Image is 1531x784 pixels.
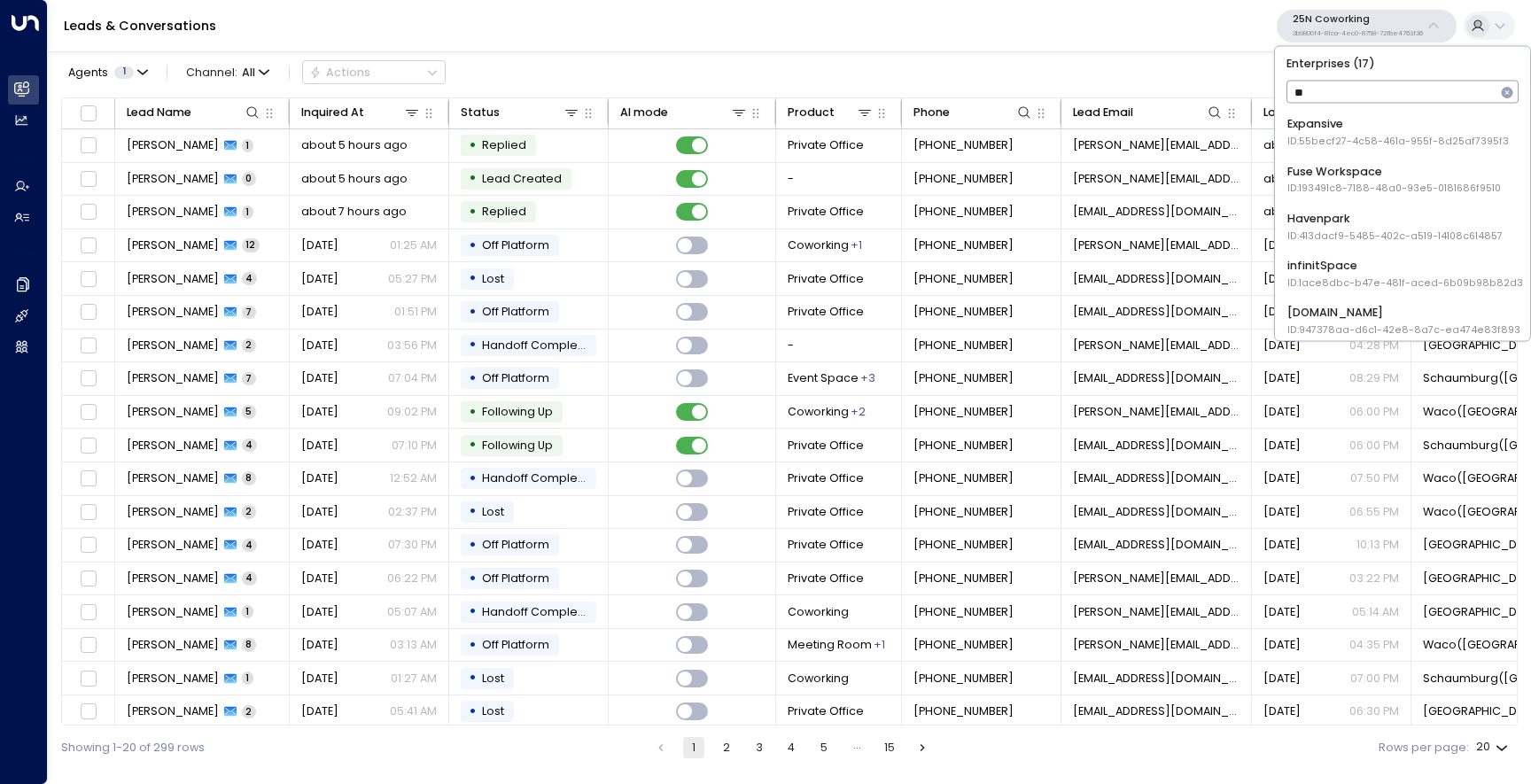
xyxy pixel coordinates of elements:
[127,370,219,386] span: Andrew Bredfield
[913,604,1014,620] span: +13024042726
[469,431,477,459] div: •
[387,571,437,586] p: 06:22 PM
[242,539,257,552] span: 4
[180,61,276,83] span: Channel:
[127,504,219,520] span: Lance Turner
[1350,470,1399,486] p: 07:50 PM
[469,198,477,226] div: •
[390,237,437,253] p: 01:25 AM
[242,338,256,352] span: 2
[461,103,500,122] div: Status
[78,669,98,689] span: Toggle select row
[1277,10,1457,43] button: 25N Coworking3b9800f4-81ca-4ec0-8758-72fbe4763f36
[387,404,437,420] p: 09:02 PM
[788,537,864,553] span: Private Office
[78,268,98,289] span: Toggle select row
[1263,637,1301,653] span: Sep 02, 2025
[68,67,108,79] span: Agents
[788,404,849,420] span: Coworking
[127,637,219,653] span: Karol Wright
[301,338,338,353] span: Yesterday
[1263,504,1301,520] span: Sep 04, 2025
[1423,637,1528,653] span: Waco(TX)
[913,370,1014,386] span: +16303476471
[913,537,1014,553] span: +19728386611
[482,604,597,619] span: Handoff Completed
[242,372,256,385] span: 7
[78,502,98,523] span: Toggle select row
[78,103,98,123] span: Toggle select all
[482,171,562,186] span: Lead Created
[394,304,437,320] p: 01:51 PM
[874,637,885,653] div: Private Office
[788,370,859,386] span: Event Space
[1423,438,1528,454] span: Schaumburg(IL)
[1073,504,1240,520] span: lsturnertrucking@gmail.com
[788,703,864,719] span: Private Office
[1349,703,1399,719] p: 06:30 PM
[1287,182,1501,196] span: ID: 193491c8-7188-48a0-93e5-0181686f9510
[788,604,849,620] span: Coworking
[61,740,205,757] div: Showing 1-20 of 299 rows
[78,535,98,555] span: Toggle select row
[851,404,866,420] div: Meeting Room,Private Office
[1423,504,1528,520] span: Waco(TX)
[482,338,597,353] span: Handoff Completed
[301,571,338,586] span: Aug 21, 2025
[64,17,216,35] a: Leads & Conversations
[78,435,98,455] span: Toggle select row
[1293,14,1423,25] p: 25N Coworking
[301,204,407,220] span: about 7 hours ago
[1423,404,1528,420] span: Waco(TX)
[1423,537,1528,553] span: Frisco(TX)
[1281,52,1524,74] p: Enterprises ( 17 )
[1073,604,1240,620] span: brian.morris@ematrixdb.com
[301,103,364,122] div: Inquired At
[1423,671,1528,687] span: Schaumburg(IL)
[788,438,864,454] span: Private Office
[469,165,477,192] div: •
[1073,370,1240,386] span: sledder16@outlook.com
[1263,671,1301,687] span: Aug 26, 2025
[788,103,835,122] div: Product
[242,705,256,718] span: 2
[912,737,933,758] button: Go to next page
[1073,304,1240,320] span: ed@elitefinancialedu.com
[1287,116,1509,149] div: Expansive
[301,404,338,420] span: Aug 28, 2025
[301,370,338,386] span: Sep 05, 2025
[913,671,1014,687] span: +13475011068
[1293,30,1423,37] p: 3b9800f4-81ca-4ec0-8758-72fbe4763f36
[301,271,338,287] span: Aug 12, 2025
[716,737,737,758] button: Go to page 2
[301,103,422,122] div: Inquired At
[1073,470,1240,486] span: mabuhaycaresolutions@gmail.com
[388,537,437,553] p: 07:30 PM
[469,598,477,625] div: •
[1263,271,1301,287] span: Yesterday
[469,565,477,593] div: •
[781,737,802,758] button: Go to page 4
[387,604,437,620] p: 05:07 AM
[469,532,477,559] div: •
[683,737,704,758] button: page 1
[1349,504,1399,520] p: 06:55 PM
[1263,537,1301,553] span: Sep 03, 2025
[242,206,253,219] span: 1
[1349,404,1399,420] p: 06:00 PM
[127,338,219,353] span: Lance Nerio
[1287,257,1523,290] div: infinitSpace
[1073,338,1240,353] span: lance@lemmacoffeeroasters.com
[913,637,1014,653] span: +19038758192
[788,637,872,653] span: Meeting Room
[851,237,862,253] div: Private Office
[749,737,770,758] button: Go to page 3
[78,369,98,389] span: Toggle select row
[78,402,98,423] span: Toggle select row
[1287,210,1503,243] div: Havenpark
[482,703,504,718] span: Lost
[788,204,864,220] span: Private Office
[301,237,338,253] span: Aug 20, 2025
[469,664,477,692] div: •
[1263,438,1301,454] span: Sep 08, 2025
